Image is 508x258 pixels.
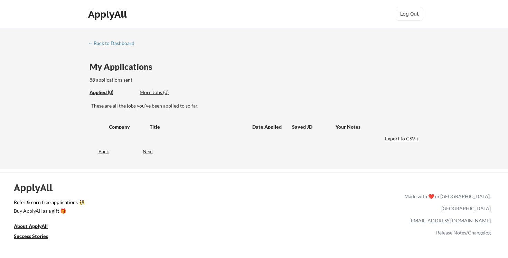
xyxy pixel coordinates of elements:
div: These are job applications we think you'd be a good fit for, but couldn't apply you to automatica... [140,89,190,96]
div: These are all the jobs you've been applied to so far. [91,102,421,109]
div: 88 applications sent [90,76,223,83]
div: Title [150,123,246,130]
a: [EMAIL_ADDRESS][DOMAIN_NAME] [410,218,491,223]
div: ApplyAll [14,182,60,194]
div: More Jobs (0) [140,89,190,96]
a: Release Notes/Changelog [436,230,491,236]
div: Made with ❤️ in [GEOGRAPHIC_DATA], [GEOGRAPHIC_DATA] [402,190,491,214]
div: Export to CSV ↓ [385,135,421,142]
div: Applied (0) [90,89,134,96]
div: These are all the jobs you've been applied to so far. [90,89,134,96]
u: Success Stories [14,233,48,239]
div: Buy ApplyAll as a gift 🎁 [14,209,83,213]
a: Refer & earn free applications 👯‍♀️ [14,200,260,207]
div: Your Notes [336,123,414,130]
a: ← Back to Dashboard [88,40,140,47]
div: ← Back to Dashboard [88,41,140,46]
a: Success Stories [14,232,57,241]
a: Buy ApplyAll as a gift 🎁 [14,207,83,216]
div: Next [143,148,161,155]
div: Company [109,123,143,130]
div: Back [88,148,109,155]
button: Log Out [396,7,423,21]
div: Date Applied [252,123,283,130]
div: ApplyAll [88,8,129,20]
u: About ApplyAll [14,223,48,229]
div: My Applications [90,63,158,71]
div: Saved JD [292,120,336,133]
a: About ApplyAll [14,222,57,231]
